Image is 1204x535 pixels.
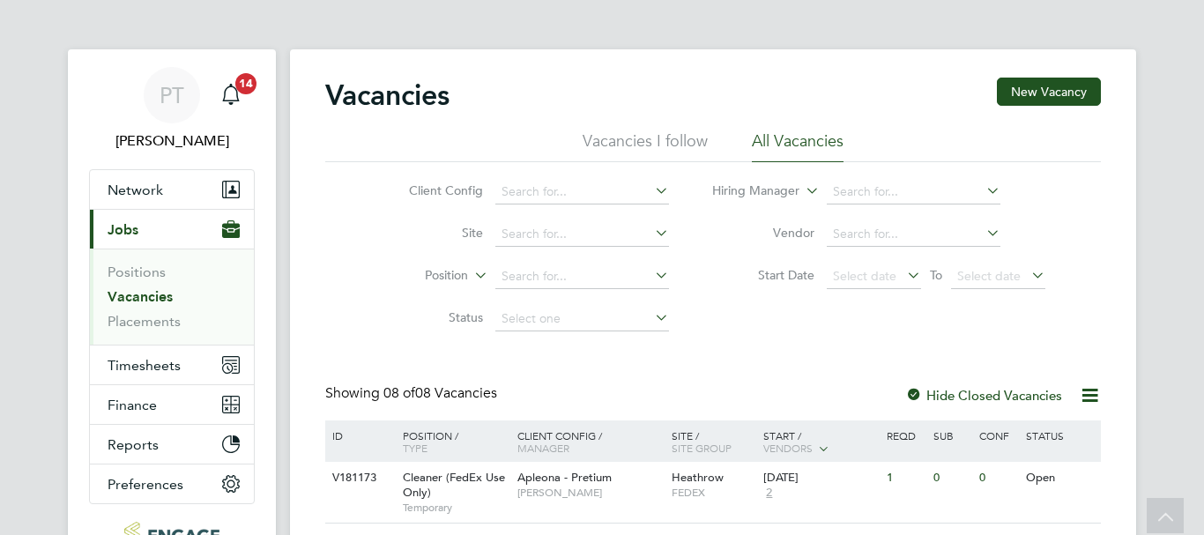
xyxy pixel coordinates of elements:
button: Reports [90,425,254,464]
span: Preferences [108,476,183,493]
span: Site Group [672,441,732,455]
div: Conf [975,420,1021,450]
span: Cleaner (FedEx Use Only) [403,470,505,500]
label: Hiring Manager [698,182,799,200]
div: ID [328,420,390,450]
div: Start / [759,420,882,464]
span: 2 [763,486,775,501]
span: PT [160,84,184,107]
label: Status [382,309,483,325]
span: Network [108,182,163,198]
span: FEDEX [672,486,755,500]
span: Philip Tedstone [89,130,255,152]
li: All Vacancies [752,130,844,162]
div: Sub [929,420,975,450]
button: Finance [90,385,254,424]
label: Vendor [713,225,814,241]
div: [DATE] [763,471,878,486]
span: [PERSON_NAME] [517,486,663,500]
span: Type [403,441,427,455]
span: Heathrow [672,470,724,485]
button: Jobs [90,210,254,249]
input: Search for... [495,222,669,247]
span: Vendors [763,441,813,455]
span: 14 [235,73,256,94]
span: Reports [108,436,159,453]
label: Client Config [382,182,483,198]
div: Open [1022,462,1098,494]
input: Search for... [827,180,1000,204]
button: Network [90,170,254,209]
span: To [925,264,948,286]
div: Position / [390,420,513,463]
a: Placements [108,313,181,330]
div: Client Config / [513,420,667,463]
label: Position [367,267,468,285]
a: Vacancies [108,288,173,305]
span: 08 Vacancies [383,384,497,402]
span: Finance [108,397,157,413]
div: 0 [975,462,1021,494]
input: Search for... [495,264,669,289]
a: Positions [108,264,166,280]
input: Search for... [495,180,669,204]
span: Apleona - Pretium [517,470,612,485]
label: Start Date [713,267,814,283]
span: Jobs [108,221,138,238]
input: Search for... [827,222,1000,247]
div: V181173 [328,462,390,494]
div: Status [1022,420,1098,450]
div: Site / [667,420,760,463]
span: Timesheets [108,357,181,374]
a: 14 [213,67,249,123]
label: Site [382,225,483,241]
a: PT[PERSON_NAME] [89,67,255,152]
div: Reqd [882,420,928,450]
h2: Vacancies [325,78,450,113]
button: New Vacancy [997,78,1101,106]
div: 1 [882,462,928,494]
input: Select one [495,307,669,331]
div: Showing [325,384,501,403]
span: Select date [833,268,896,284]
div: Jobs [90,249,254,345]
span: Select date [957,268,1021,284]
span: Temporary [403,501,509,515]
label: Hide Closed Vacancies [905,387,1062,404]
span: 08 of [383,384,415,402]
li: Vacancies I follow [583,130,708,162]
div: 0 [929,462,975,494]
button: Timesheets [90,346,254,384]
span: Manager [517,441,569,455]
button: Preferences [90,464,254,503]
